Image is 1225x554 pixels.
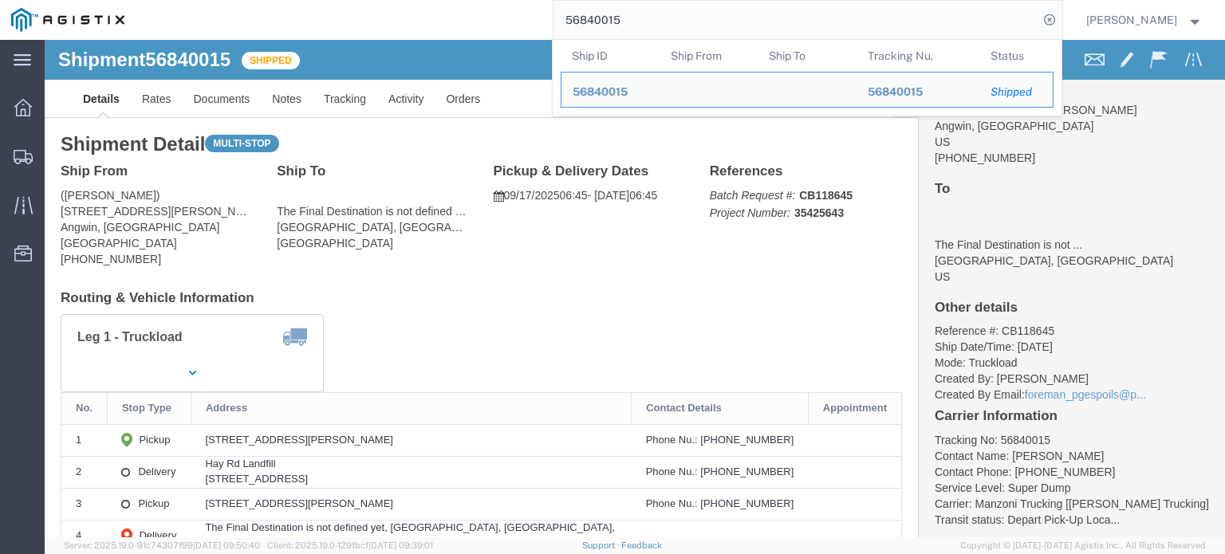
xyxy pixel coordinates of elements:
[561,40,1062,116] table: Search Results
[867,84,968,100] div: 56840015
[267,540,433,550] span: Client: 2025.19.0-129fbcf
[758,40,857,72] th: Ship To
[573,85,628,98] span: 56840015
[659,40,758,72] th: Ship From
[582,540,622,550] a: Support
[991,84,1042,100] div: Shipped
[621,540,662,550] a: Feedback
[45,40,1225,537] iframe: FS Legacy Container
[573,84,648,100] div: 56840015
[553,1,1038,39] input: Search for shipment number, reference number
[561,40,660,72] th: Ship ID
[856,40,979,72] th: Tracking Nu.
[368,540,433,550] span: [DATE] 09:39:01
[11,8,124,32] img: logo
[1086,11,1177,29] span: Rochelle Manzoni
[960,539,1206,552] span: Copyright © [DATE]-[DATE] Agistix Inc., All Rights Reserved
[64,540,260,550] span: Server: 2025.19.0-91c74307f99
[1085,10,1203,29] button: [PERSON_NAME]
[867,85,922,98] span: 56840015
[193,540,260,550] span: [DATE] 09:50:40
[979,40,1054,72] th: Status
